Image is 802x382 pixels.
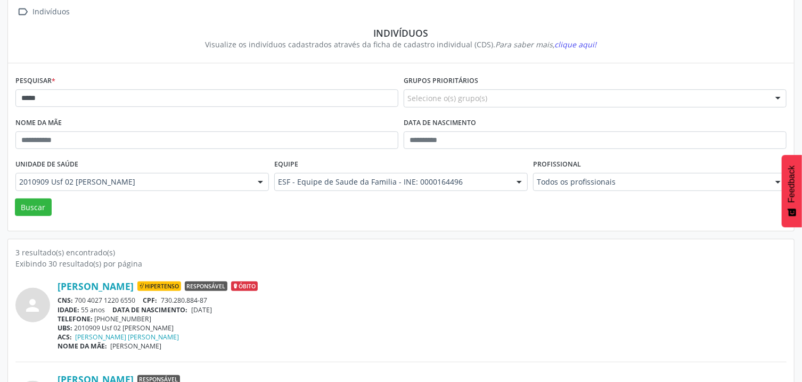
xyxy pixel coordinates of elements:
div: Indivíduos [31,4,72,20]
span: ESF - Equipe de Saude da Familia - INE: 0000164496 [278,177,506,187]
div: 55 anos [58,305,787,314]
i: Para saber mais, [496,39,597,49]
span: Responsável [185,281,227,291]
a: [PERSON_NAME] [PERSON_NAME] [76,333,179,342]
div: 2010909 Usf 02 [PERSON_NAME] [58,323,787,333]
label: Nome da mãe [15,115,62,131]
label: Grupos prioritários [404,73,478,89]
div: 3 resultado(s) encontrado(s) [15,247,787,258]
button: Feedback - Mostrar pesquisa [782,155,802,227]
span: clique aqui! [555,39,597,49]
label: Data de nascimento [404,115,476,131]
span: CNS: [58,296,73,305]
label: Unidade de saúde [15,156,78,173]
span: [DATE] [191,305,212,314]
i:  [15,4,31,20]
span: NOME DA MÃE: [58,342,107,351]
span: DATA DE NASCIMENTO: [113,305,188,314]
div: 700 4027 1220 6550 [58,296,787,305]
div: [PHONE_NUMBER] [58,314,787,323]
span: UBS: [58,323,72,333]
a:  Indivíduos [15,4,72,20]
span: 730.280.884-87 [161,296,207,305]
div: Exibindo 30 resultado(s) por página [15,258,787,269]
span: 2010909 Usf 02 [PERSON_NAME] [19,177,247,187]
span: CPF: [143,296,158,305]
span: Todos os profissionais [537,177,765,187]
a: [PERSON_NAME] [58,280,134,292]
span: Feedback [787,165,797,203]
label: Profissional [533,156,581,173]
span: IDADE: [58,305,79,314]
i: person [23,296,43,315]
label: Equipe [274,156,298,173]
span: Selecione o(s) grupo(s) [407,93,487,104]
div: Visualize os indivíduos cadastrados através da ficha de cadastro individual (CDS). [23,39,779,50]
span: TELEFONE: [58,314,93,323]
label: Pesquisar [15,73,55,89]
span: Hipertenso [137,281,181,291]
span: [PERSON_NAME] [111,342,162,351]
span: Óbito [231,281,258,291]
span: ACS: [58,333,72,342]
div: Indivíduos [23,27,779,39]
button: Buscar [15,198,52,217]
